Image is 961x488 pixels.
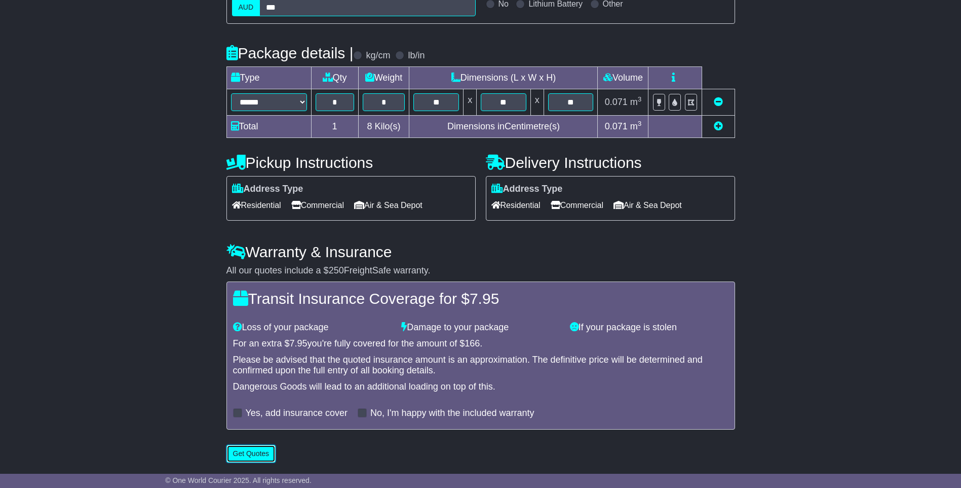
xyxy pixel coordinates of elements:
td: x [464,89,477,116]
td: Weight [358,67,409,89]
span: Air & Sea Depot [354,197,422,213]
h4: Warranty & Insurance [226,243,735,260]
span: 0.071 [605,97,628,107]
div: All our quotes include a $ FreightSafe warranty. [226,265,735,276]
h4: Package details | [226,45,354,61]
div: Dangerous Goods will lead to an additional loading on top of this. [233,381,728,393]
td: Type [226,67,311,89]
span: © One World Courier 2025. All rights reserved. [165,476,312,484]
button: Get Quotes [226,445,276,463]
td: Dimensions (L x W x H) [409,67,598,89]
a: Add new item [714,121,723,131]
span: 7.95 [470,290,499,307]
td: Kilo(s) [358,116,409,138]
div: If your package is stolen [565,322,734,333]
div: Loss of your package [228,322,397,333]
span: Commercial [551,197,603,213]
div: Please be advised that the quoted insurance amount is an approximation. The definitive price will... [233,355,728,376]
span: 166 [465,338,480,348]
td: Volume [598,67,648,89]
span: 250 [329,265,344,275]
span: Residential [232,197,281,213]
span: 0.071 [605,121,628,131]
span: 7.95 [290,338,307,348]
h4: Pickup Instructions [226,154,476,171]
label: Address Type [491,184,563,195]
label: lb/in [408,50,425,61]
sup: 3 [638,120,642,127]
div: Damage to your package [396,322,565,333]
div: For an extra $ you're fully covered for the amount of $ . [233,338,728,350]
label: Yes, add insurance cover [246,408,348,419]
span: 8 [367,121,372,131]
sup: 3 [638,95,642,103]
td: Dimensions in Centimetre(s) [409,116,598,138]
label: No, I'm happy with the included warranty [370,408,534,419]
span: m [630,121,642,131]
h4: Delivery Instructions [486,154,735,171]
td: Qty [311,67,358,89]
span: Residential [491,197,541,213]
h4: Transit Insurance Coverage for $ [233,290,728,307]
span: m [630,97,642,107]
td: Total [226,116,311,138]
td: 1 [311,116,358,138]
span: Air & Sea Depot [613,197,682,213]
label: Address Type [232,184,303,195]
label: kg/cm [366,50,390,61]
a: Remove this item [714,97,723,107]
td: x [530,89,544,116]
span: Commercial [291,197,344,213]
